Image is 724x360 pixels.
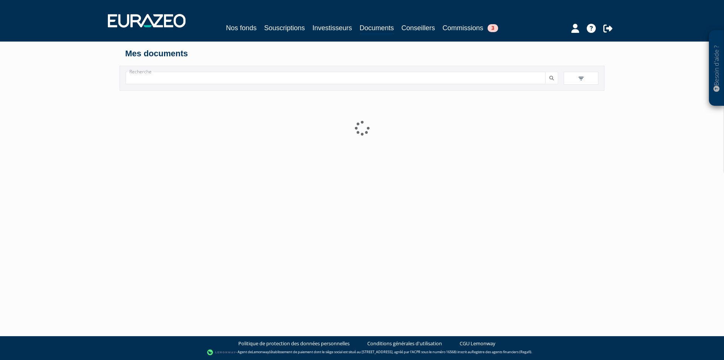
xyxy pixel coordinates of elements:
a: Lemonway [252,350,269,355]
h4: Mes documents [125,49,599,58]
a: Politique de protection des données personnelles [238,340,350,347]
a: Conseillers [402,23,435,33]
a: Investisseurs [312,23,352,33]
div: - Agent de (établissement de paiement dont le siège social est situé au [STREET_ADDRESS], agréé p... [8,349,716,356]
p: Besoin d'aide ? [712,34,721,102]
a: Nos fonds [226,23,256,33]
a: Conditions générales d'utilisation [367,340,442,347]
span: 3 [488,24,498,32]
a: Documents [360,23,394,34]
a: Registre des agents financiers (Regafi) [472,350,531,355]
img: filter.svg [578,75,584,82]
img: 1732889491-logotype_eurazeo_blanc_rvb.png [108,14,186,28]
img: logo-lemonway.png [207,349,236,356]
input: Recherche [126,72,546,84]
a: Commissions3 [443,23,498,33]
a: CGU Lemonway [460,340,495,347]
a: Souscriptions [264,23,305,33]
